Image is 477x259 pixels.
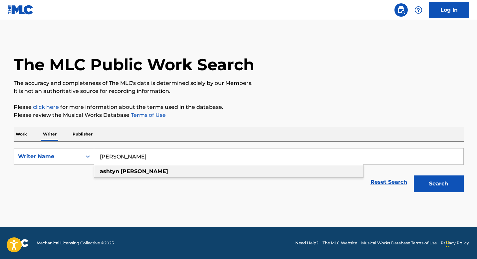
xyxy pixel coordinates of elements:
[71,127,95,141] p: Publisher
[41,127,59,141] p: Writer
[414,175,464,192] button: Search
[323,240,357,246] a: The MLC Website
[397,6,405,14] img: search
[14,55,254,75] h1: The MLC Public Work Search
[367,175,410,189] a: Reset Search
[129,112,166,118] a: Terms of Use
[14,87,464,95] p: It is not an authoritative source for recording information.
[14,127,29,141] p: Work
[37,240,114,246] span: Mechanical Licensing Collective © 2025
[14,103,464,111] p: Please for more information about the terms used in the database.
[120,168,168,174] strong: [PERSON_NAME]
[446,234,450,254] div: Drag
[14,148,464,195] form: Search Form
[8,239,29,247] img: logo
[8,5,34,15] img: MLC Logo
[295,240,319,246] a: Need Help?
[14,111,464,119] p: Please review the Musical Works Database
[33,104,59,110] a: click here
[444,227,477,259] iframe: Chat Widget
[394,3,408,17] a: Public Search
[361,240,437,246] a: Musical Works Database Terms of Use
[441,240,469,246] a: Privacy Policy
[429,2,469,18] a: Log In
[18,152,78,160] div: Writer Name
[412,3,425,17] div: Help
[100,168,119,174] strong: ashtyn
[14,79,464,87] p: The accuracy and completeness of The MLC's data is determined solely by our Members.
[414,6,422,14] img: help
